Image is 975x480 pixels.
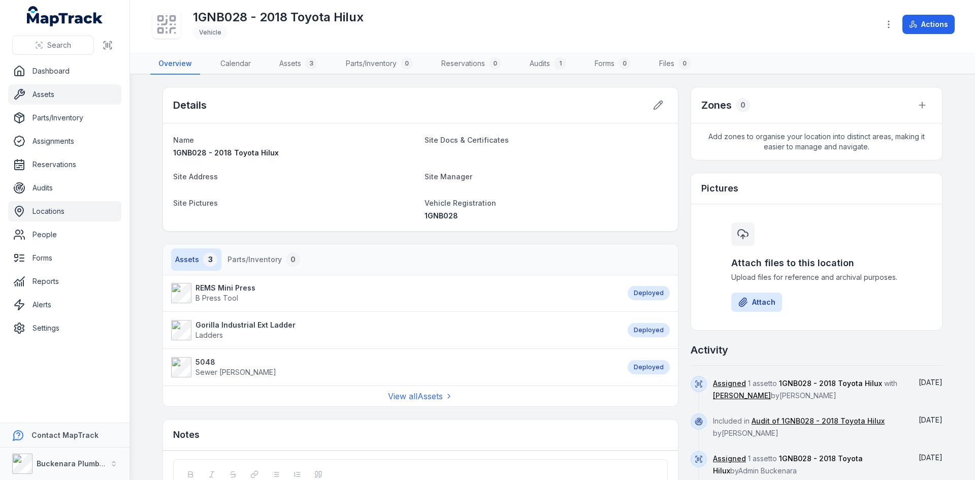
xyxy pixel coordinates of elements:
[752,416,885,426] a: Audit of 1GNB028 - 2018 Toyota Hilux
[433,53,509,75] a: Reservations0
[701,181,738,196] h3: Pictures
[171,357,617,377] a: 5048Sewer [PERSON_NAME]
[196,368,276,376] span: Sewer [PERSON_NAME]
[425,199,496,207] span: Vehicle Registration
[150,53,200,75] a: Overview
[731,272,902,282] span: Upload files for reference and archival purposes.
[8,248,121,268] a: Forms
[701,98,732,112] h2: Zones
[212,53,259,75] a: Calendar
[919,415,942,424] span: [DATE]
[919,378,942,387] time: 10/1/2025, 9:04:00 AM
[271,53,326,75] a: Assets3
[173,199,218,207] span: Site Pictures
[401,57,413,70] div: 0
[713,417,885,437] span: Included in by [PERSON_NAME]
[713,454,863,475] span: 1 asset to by Admin Buckenara
[779,379,882,388] span: 1GNB028 - 2018 Toyota Hilux
[196,331,223,339] span: Ladders
[619,57,631,70] div: 0
[8,295,121,315] a: Alerts
[193,25,227,40] div: Vehicle
[425,136,509,144] span: Site Docs & Certificates
[173,428,200,442] h3: Notes
[8,318,121,338] a: Settings
[173,136,194,144] span: Name
[587,53,639,75] a: Forms0
[919,453,942,462] time: 9/11/2025, 11:07:25 AM
[388,390,453,402] a: View allAssets
[338,53,421,75] a: Parts/Inventory0
[628,323,670,337] div: Deployed
[8,225,121,245] a: People
[196,294,238,302] span: B Press Tool
[691,123,942,160] span: Add zones to organise your location into distinct areas, making it easier to manage and navigate.
[425,172,472,181] span: Site Manager
[554,57,566,70] div: 1
[8,131,121,151] a: Assignments
[47,40,71,50] span: Search
[919,453,942,462] span: [DATE]
[731,256,902,270] h3: Attach files to this location
[223,248,304,271] button: Parts/Inventory0
[713,391,771,401] a: [PERSON_NAME]
[173,98,207,112] h2: Details
[286,252,300,267] div: 0
[713,379,897,400] span: 1 asset to with by [PERSON_NAME]
[37,459,170,468] strong: Buckenara Plumbing Gas & Electrical
[8,201,121,221] a: Locations
[173,172,218,181] span: Site Address
[8,61,121,81] a: Dashboard
[27,6,103,26] a: MapTrack
[651,53,699,75] a: Files0
[8,84,121,105] a: Assets
[203,252,217,267] div: 3
[628,360,670,374] div: Deployed
[713,454,863,475] span: 1GNB028 - 2018 Toyota Hilux
[691,343,728,357] h2: Activity
[425,211,458,220] span: 1GNB028
[522,53,574,75] a: Audits1
[919,415,942,424] time: 9/19/2025, 7:55:49 AM
[489,57,501,70] div: 0
[628,286,670,300] div: Deployed
[8,154,121,175] a: Reservations
[171,248,221,271] button: Assets3
[171,320,617,340] a: Gorilla Industrial Ext LadderLadders
[8,108,121,128] a: Parts/Inventory
[31,431,99,439] strong: Contact MapTrack
[8,271,121,292] a: Reports
[12,36,94,55] button: Search
[919,378,942,387] span: [DATE]
[8,178,121,198] a: Audits
[196,320,296,330] strong: Gorilla Industrial Ext Ladder
[173,148,279,157] span: 1GNB028 - 2018 Toyota Hilux
[678,57,691,70] div: 0
[305,57,317,70] div: 3
[196,357,276,367] strong: 5048
[902,15,955,34] button: Actions
[731,293,782,312] button: Attach
[193,9,364,25] h1: 1GNB028 - 2018 Toyota Hilux
[713,454,746,464] a: Assigned
[713,378,746,389] a: Assigned
[736,98,750,112] div: 0
[196,283,255,293] strong: REMS Mini Press
[171,283,617,303] a: REMS Mini PressB Press Tool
